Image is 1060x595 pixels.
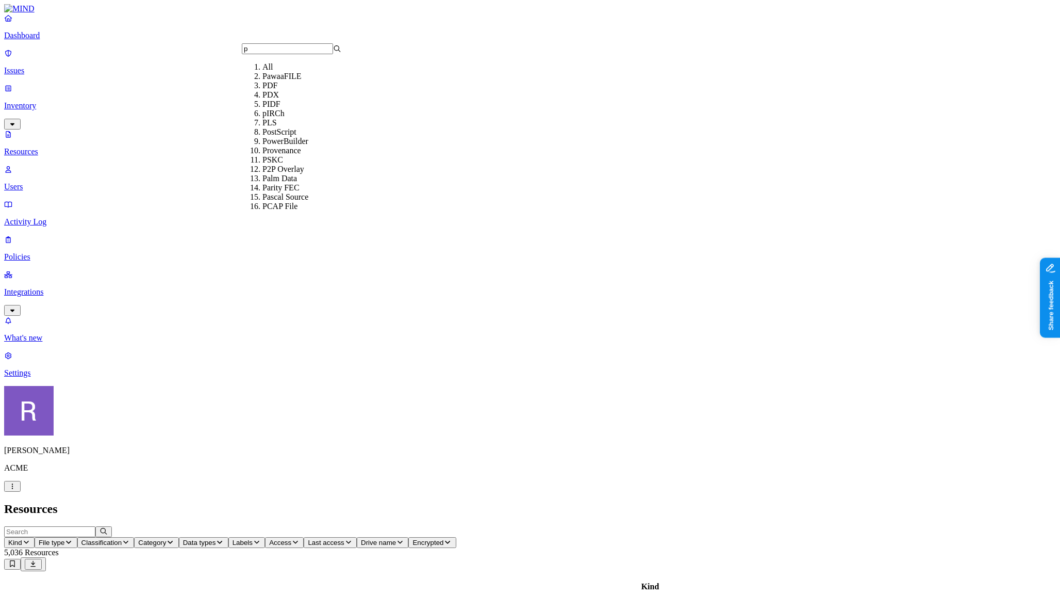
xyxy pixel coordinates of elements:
[4,147,1056,156] p: Resources
[4,463,1056,473] p: ACME
[4,84,1056,128] a: Inventory
[4,270,1056,314] a: Integrations
[4,49,1056,75] a: Issues
[4,368,1056,378] p: Settings
[262,165,362,174] div: P2P Overlay
[39,539,64,546] span: File type
[262,90,362,100] div: PDX
[4,333,1056,343] p: What's new
[262,183,362,192] div: Parity FEC
[233,539,253,546] span: Labels
[4,4,35,13] img: MIND
[361,539,396,546] span: Drive name
[8,539,22,546] span: Kind
[183,539,216,546] span: Data types
[4,66,1056,75] p: Issues
[4,235,1056,262] a: Policies
[4,548,59,557] span: 5,036 Resources
[262,62,362,72] div: All
[138,539,166,546] span: Category
[4,200,1056,227] a: Activity Log
[412,539,443,546] span: Encrypted
[4,386,54,436] img: Rich Thompson
[242,43,333,54] input: Search
[81,539,122,546] span: Classification
[4,252,1056,262] p: Policies
[4,13,1056,40] a: Dashboard
[4,165,1056,191] a: Users
[4,101,1056,110] p: Inventory
[262,72,362,81] div: PawaaFILE
[262,100,362,109] div: PIDF
[262,174,362,183] div: Palm Data
[262,137,362,146] div: PowerBuilder
[262,202,362,211] div: PCAP File
[262,81,362,90] div: PDF
[4,217,1056,227] p: Activity Log
[4,316,1056,343] a: What's new
[4,182,1056,191] p: Users
[262,109,362,118] div: pIRCh
[4,31,1056,40] p: Dashboard
[4,526,95,537] input: Search
[4,446,1056,455] p: [PERSON_NAME]
[4,351,1056,378] a: Settings
[262,146,362,155] div: Provenance
[4,502,1056,516] h2: Resources
[262,155,362,165] div: PSKC
[4,287,1056,297] p: Integrations
[262,192,362,202] div: Pascal Source
[4,4,1056,13] a: MIND
[4,130,1056,156] a: Resources
[262,127,362,137] div: PostScript
[262,118,362,127] div: PLS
